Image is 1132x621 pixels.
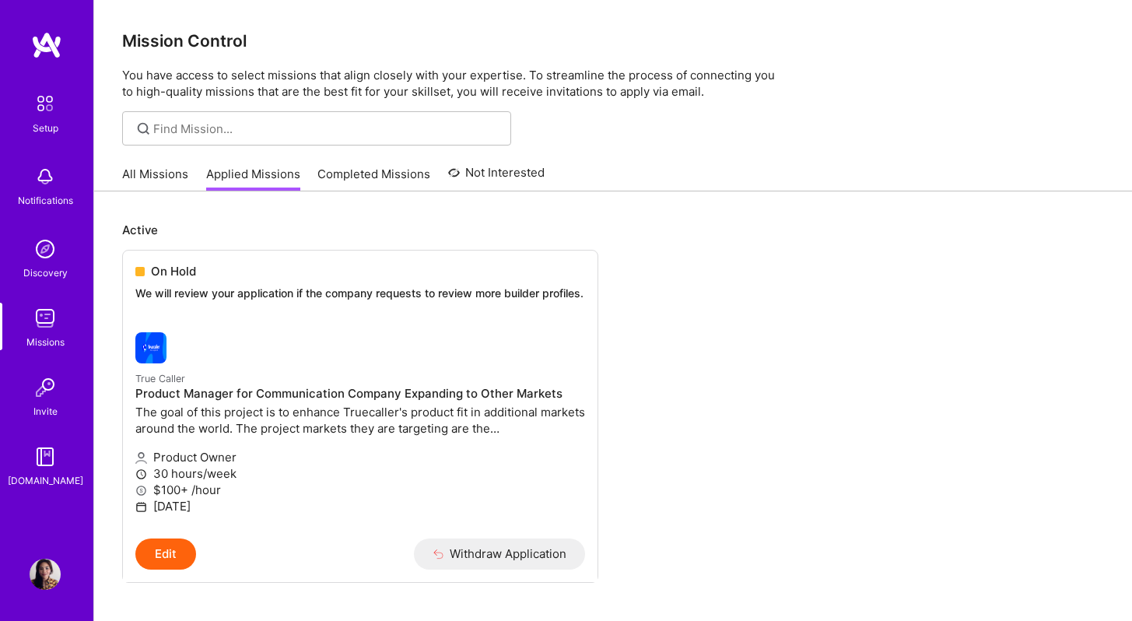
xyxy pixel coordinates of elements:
[123,320,598,539] a: True Caller company logoTrue CallerProduct Manager for Communication Company Expanding to Other M...
[30,441,61,472] img: guide book
[135,332,166,363] img: True Caller company logo
[153,121,499,137] input: Find Mission...
[206,166,300,191] a: Applied Missions
[31,31,62,59] img: logo
[135,485,147,496] i: icon MoneyGray
[135,465,585,482] p: 30 hours/week
[414,539,586,570] button: Withdraw Application
[448,163,545,191] a: Not Interested
[26,559,65,590] a: User Avatar
[33,120,58,136] div: Setup
[135,468,147,480] i: icon Clock
[135,501,147,513] i: icon Calendar
[317,166,430,191] a: Completed Missions
[122,31,1104,51] h3: Mission Control
[8,472,83,489] div: [DOMAIN_NAME]
[135,404,585,437] p: The goal of this project is to enhance Truecaller's product fit in additional markets around the ...
[135,387,585,401] h4: Product Manager for Communication Company Expanding to Other Markets
[30,372,61,403] img: Invite
[135,482,585,498] p: $100+ /hour
[135,498,585,514] p: [DATE]
[151,263,196,279] span: On Hold
[30,233,61,265] img: discovery
[29,87,61,120] img: setup
[135,373,185,384] small: True Caller
[135,286,585,301] p: We will review your application if the company requests to review more builder profiles.
[23,265,68,281] div: Discovery
[135,449,585,465] p: Product Owner
[135,539,196,570] button: Edit
[30,559,61,590] img: User Avatar
[122,67,1104,100] p: You have access to select missions that align closely with your expertise. To streamline the proc...
[30,161,61,192] img: bell
[122,166,188,191] a: All Missions
[30,303,61,334] img: teamwork
[18,192,73,209] div: Notifications
[122,222,1104,238] p: Active
[33,403,58,419] div: Invite
[26,334,65,350] div: Missions
[135,452,147,464] i: icon Applicant
[135,120,152,138] i: icon SearchGrey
